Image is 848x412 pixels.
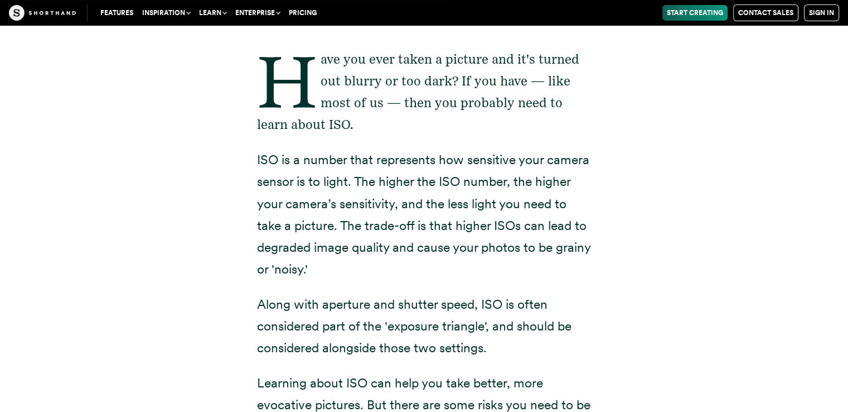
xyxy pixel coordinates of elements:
[733,4,798,21] a: Contact Sales
[195,5,231,21] button: Learn
[257,149,592,280] p: ISO is a number that represents how sensitive your camera sensor is to light. The higher the ISO ...
[257,294,592,359] p: Along with aperture and shutter speed, ISO is often considered part of the 'exposure triangle', a...
[9,5,76,21] img: The Craft
[662,5,728,21] a: Start Creating
[231,5,284,21] button: Enterprise
[804,4,839,21] a: Sign in
[257,49,592,136] p: Have you ever taken a picture and it's turned out blurry or too dark? If you have — like most of ...
[138,5,195,21] button: Inspiration
[284,5,321,21] a: Pricing
[96,5,138,21] a: Features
